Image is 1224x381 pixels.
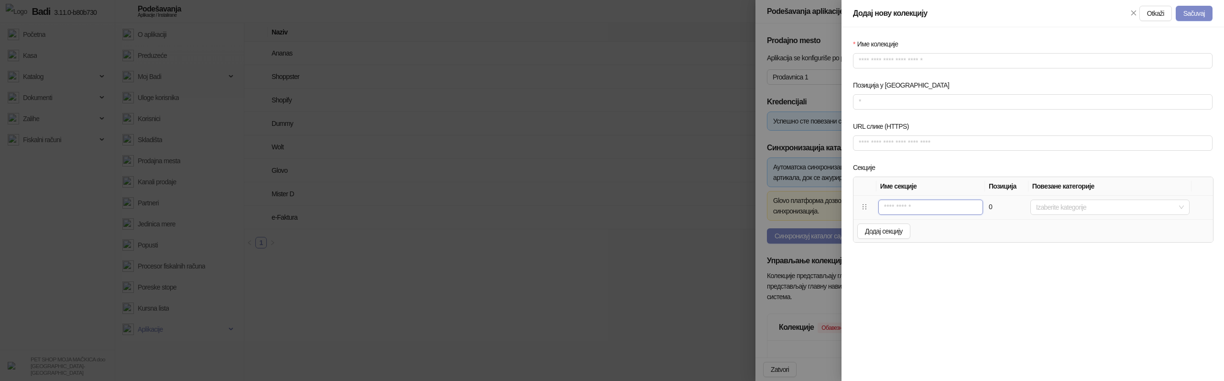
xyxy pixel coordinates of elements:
span: holder [861,203,868,210]
span: Додај секцију [865,227,903,235]
input: Позиција у менију [853,95,1212,109]
button: Zatvori [1128,8,1139,19]
th: Позиција [985,177,1028,196]
label: Позиција у менију [853,80,956,90]
input: Име колекције [853,53,1213,68]
label: Име колекције [853,39,905,49]
label: URL слике (HTTPS) [853,121,915,132]
th: Име секције [876,177,985,196]
span: 0 [989,203,992,211]
th: Повезане категорије [1028,177,1191,196]
div: Додај нову колекцију [853,8,1128,19]
button: Otkaži [1139,6,1172,21]
input: URL слике (HTTPS) [853,135,1213,151]
label: Секције [853,162,882,173]
td: Повезане категорије [1028,196,1191,219]
td: Позиција [985,196,1028,219]
button: Додај секцију [857,224,910,239]
button: Sačuvaj [1176,6,1213,21]
td: Име секције [876,196,985,219]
